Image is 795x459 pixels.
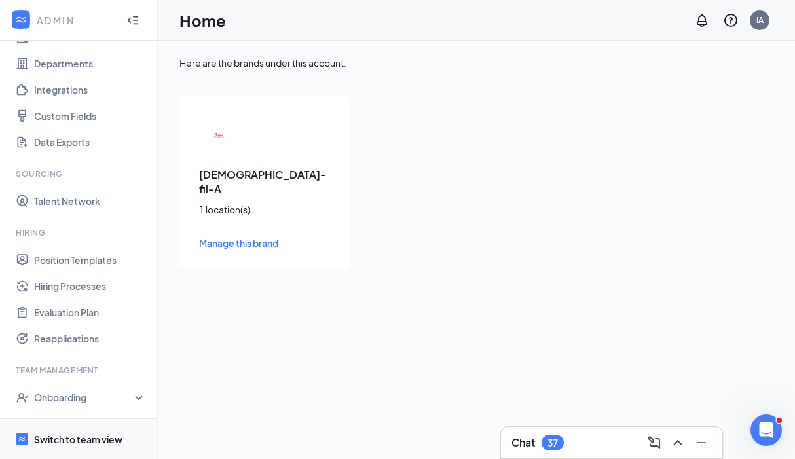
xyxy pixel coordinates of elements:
[126,14,139,27] svg: Collapse
[34,391,135,404] div: Onboarding
[694,12,710,28] svg: Notifications
[34,325,146,352] a: Reapplications
[16,168,143,179] div: Sourcing
[199,236,330,250] a: Manage this brand
[18,435,26,443] svg: WorkstreamLogo
[179,56,773,69] div: Here are the brands under this account.
[723,12,739,28] svg: QuestionInfo
[179,9,226,31] h1: Home
[34,299,146,325] a: Evaluation Plan
[667,432,688,453] button: ChevronUp
[691,432,712,453] button: Minimize
[16,227,143,238] div: Hiring
[34,188,146,214] a: Talent Network
[670,435,686,450] svg: ChevronUp
[37,14,115,27] div: ADMIN
[199,115,238,155] img: Chick-fil-A logo
[34,77,146,103] a: Integrations
[646,435,662,450] svg: ComposeMessage
[34,247,146,273] a: Position Templates
[34,50,146,77] a: Departments
[199,168,330,196] h3: [DEMOGRAPHIC_DATA]-fil-A
[199,203,330,216] div: 1 location(s)
[34,433,122,446] div: Switch to team view
[199,237,278,249] span: Manage this brand
[34,273,146,299] a: Hiring Processes
[644,432,665,453] button: ComposeMessage
[34,129,146,155] a: Data Exports
[750,414,782,446] iframe: Intercom live chat
[756,14,764,26] div: IA
[16,391,29,404] svg: UserCheck
[34,103,146,129] a: Custom Fields
[693,435,709,450] svg: Minimize
[547,437,558,449] div: 37
[16,365,143,376] div: Team Management
[511,435,535,450] h3: Chat
[14,13,28,26] svg: WorkstreamLogo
